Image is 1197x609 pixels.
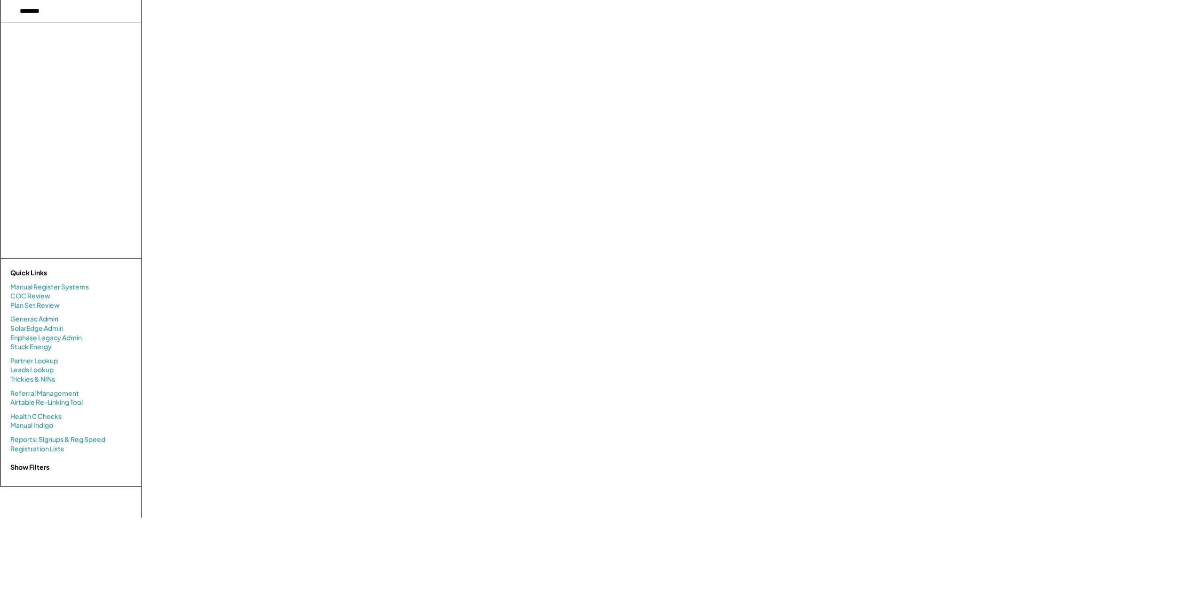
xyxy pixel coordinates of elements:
[10,324,63,333] a: SolarEdge Admin
[10,444,64,454] a: Registration Lists
[10,268,104,278] div: Quick Links
[10,301,60,310] a: Plan Set Review
[10,398,83,407] a: Airtable Re-Linking Tool
[10,365,54,375] a: Leads Lookup
[10,412,62,421] a: Health 0 Checks
[10,282,89,292] a: Manual Register Systems
[10,314,58,324] a: Generac Admin
[10,435,105,444] a: Reports: Signups & Reg Speed
[10,291,50,301] a: COC Review
[10,342,52,352] a: Stuck Energy
[10,333,82,343] a: Enphase Legacy Admin
[10,463,49,471] strong: Show Filters
[10,421,53,430] a: Manual Indigo
[10,356,58,366] a: Partner Lookup
[10,375,55,384] a: Trickies & NINs
[10,389,79,398] a: Referral Management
